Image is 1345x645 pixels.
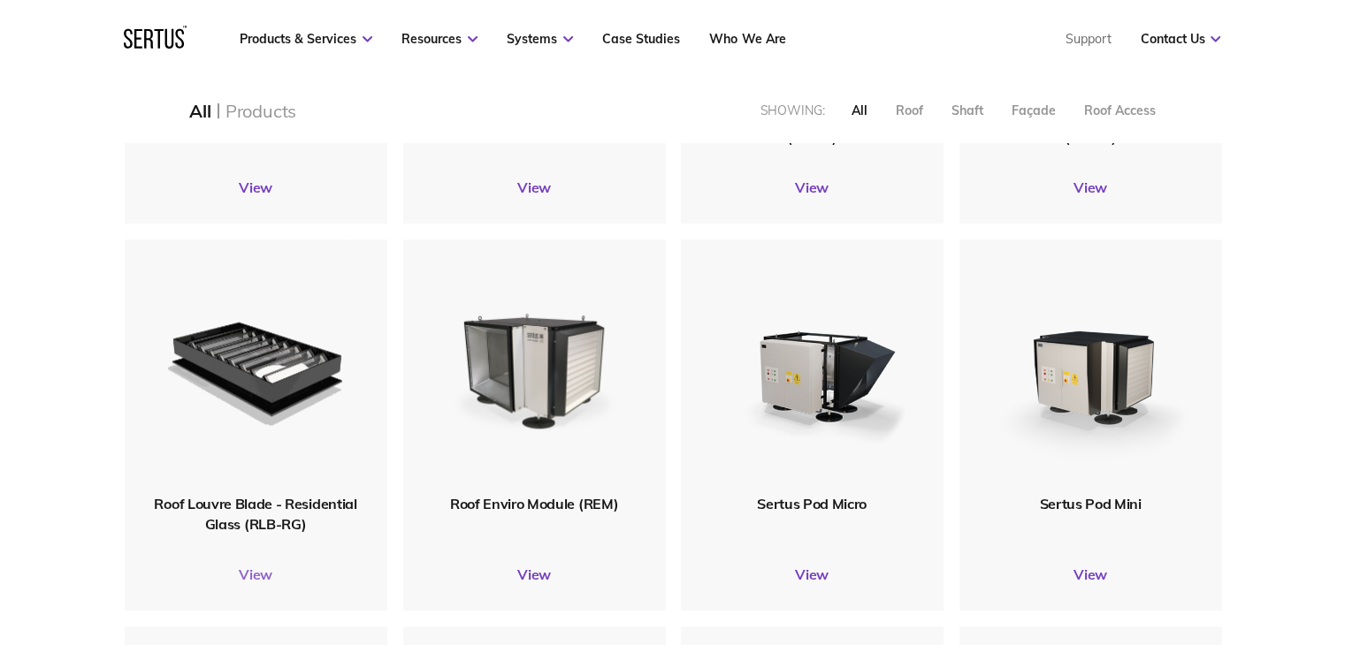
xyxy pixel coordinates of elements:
div: All [189,100,210,122]
a: Support [1065,31,1111,47]
div: Shaft [951,102,982,118]
span: Roof Louvre Blade - Residential (RLB-R) [989,108,1191,145]
div: Roof Access [1083,102,1155,118]
div: Products [225,100,296,122]
div: Showing: [760,102,825,118]
a: Contact Us [1140,31,1220,47]
div: Façade [1011,102,1055,118]
div: Roof [895,102,922,118]
a: Case Studies [602,31,680,47]
a: View [403,565,666,583]
a: Who We Are [709,31,785,47]
a: View [681,565,944,583]
div: All [851,102,867,118]
a: View [959,178,1222,196]
a: View [125,565,387,583]
a: Products & Services [240,31,372,47]
span: Roof Enviro Module (REM) [450,495,618,512]
a: View [125,178,387,196]
a: View [403,178,666,196]
span: Roof Louvre Blade - Residential Glass (RLB-RG) [154,495,356,532]
iframe: Chat Widget [1028,441,1345,645]
span: Roof Single Leaf - Residential (RSL-R) [717,108,906,145]
span: Sertus Pod Micro [757,495,867,512]
a: Systems [507,31,573,47]
a: Resources [401,31,478,47]
a: View [959,565,1222,583]
a: View [681,178,944,196]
